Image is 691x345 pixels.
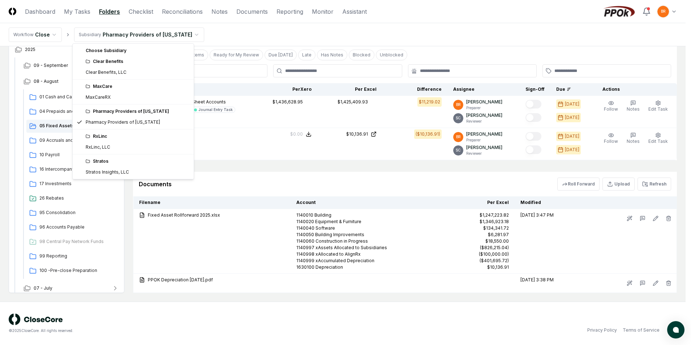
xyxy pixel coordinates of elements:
[86,169,129,175] div: Stratos Insights, LLC
[86,108,189,115] div: Pharmacy Providers of [US_STATE]
[86,83,189,90] div: MaxCare
[86,119,160,125] div: Pharmacy Providers of [US_STATE]
[86,144,110,150] div: RxLinc, LLC
[86,133,189,140] div: RxLinc
[74,45,192,56] div: Choose Subsidiary
[86,58,189,65] div: Clear Benefits
[86,94,111,101] div: MaxCareRX
[86,158,189,165] div: Stratos
[86,69,126,76] div: Clear Benefits, LLC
